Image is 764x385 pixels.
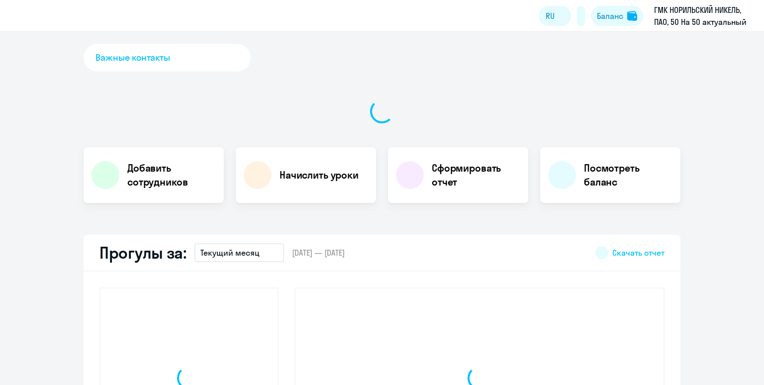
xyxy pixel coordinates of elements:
p: Текущий месяц [200,247,260,259]
span: Скачать отчет [612,247,665,258]
button: Важные контакты [84,44,251,72]
p: ГМК НОРИЛЬСКИЙ НИКЕЛЬ, ПАО, 50 На 50 актуальный 2021 [654,4,747,28]
button: RU [539,6,571,26]
img: balance [627,11,637,21]
button: Балансbalance [591,6,643,26]
h4: Посмотреть баланс [584,161,672,189]
button: ГМК НОРИЛЬСКИЙ НИКЕЛЬ, ПАО, 50 На 50 актуальный 2021 [649,4,756,28]
span: Важные контакты [95,51,170,64]
h4: Начислить уроки [280,168,359,182]
h2: Прогулы за: [99,243,187,263]
button: Текущий месяц [194,243,284,262]
span: [DATE] — [DATE] [292,247,345,258]
h4: Добавить сотрудников [127,161,216,189]
div: Баланс [597,10,623,22]
span: RU [546,10,555,22]
h4: Сформировать отчет [432,161,520,189]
